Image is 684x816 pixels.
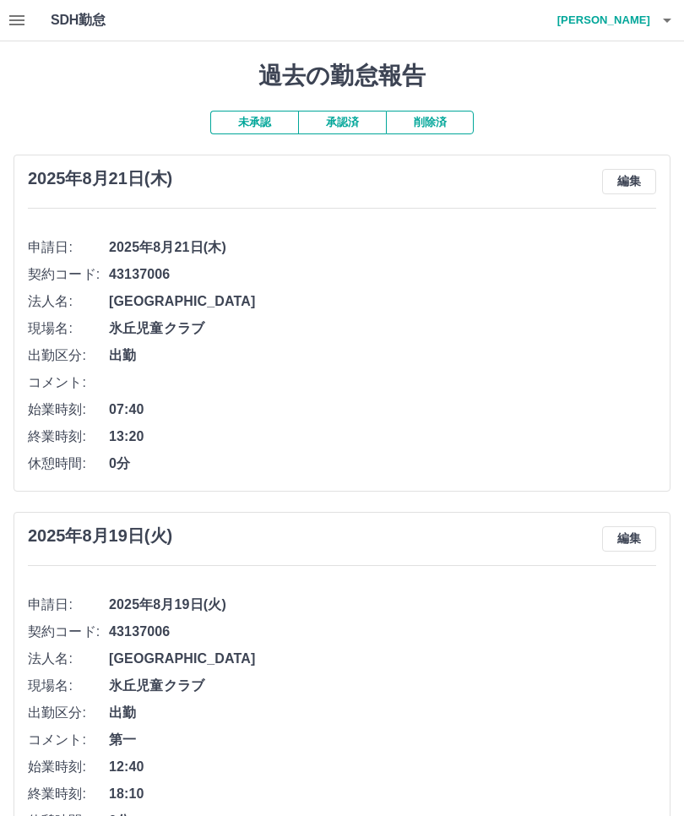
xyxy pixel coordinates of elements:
span: 43137006 [109,622,656,642]
span: 07:40 [109,400,656,420]
button: 削除済 [386,111,474,134]
span: 現場名: [28,676,109,696]
span: 出勤 [109,345,656,366]
span: 出勤区分: [28,345,109,366]
h3: 2025年8月19日(火) [28,526,172,546]
h3: 2025年8月21日(木) [28,169,172,188]
span: 始業時刻: [28,400,109,420]
span: 0分 [109,454,656,474]
span: 法人名: [28,649,109,669]
span: 契約コード: [28,264,109,285]
span: 終業時刻: [28,427,109,447]
button: 編集 [602,169,656,194]
h1: 過去の勤怠報告 [14,62,670,90]
span: 2025年8月19日(火) [109,595,656,615]
span: 13:20 [109,427,656,447]
span: 43137006 [109,264,656,285]
span: 終業時刻: [28,784,109,804]
span: 2025年8月21日(木) [109,237,656,258]
button: 編集 [602,526,656,552]
span: 18:10 [109,784,656,804]
span: コメント: [28,730,109,750]
span: 出勤区分: [28,703,109,723]
span: 現場名: [28,318,109,339]
span: 申請日: [28,595,109,615]
span: [GEOGRAPHIC_DATA] [109,291,656,312]
span: 12:40 [109,757,656,777]
span: 氷丘児童クラブ [109,318,656,339]
span: 氷丘児童クラブ [109,676,656,696]
span: 第一 [109,730,656,750]
button: 未承認 [210,111,298,134]
span: [GEOGRAPHIC_DATA] [109,649,656,669]
span: 休憩時間: [28,454,109,474]
span: 申請日: [28,237,109,258]
span: 契約コード: [28,622,109,642]
span: コメント: [28,373,109,393]
span: 始業時刻: [28,757,109,777]
button: 承認済 [298,111,386,134]
span: 出勤 [109,703,656,723]
span: 法人名: [28,291,109,312]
